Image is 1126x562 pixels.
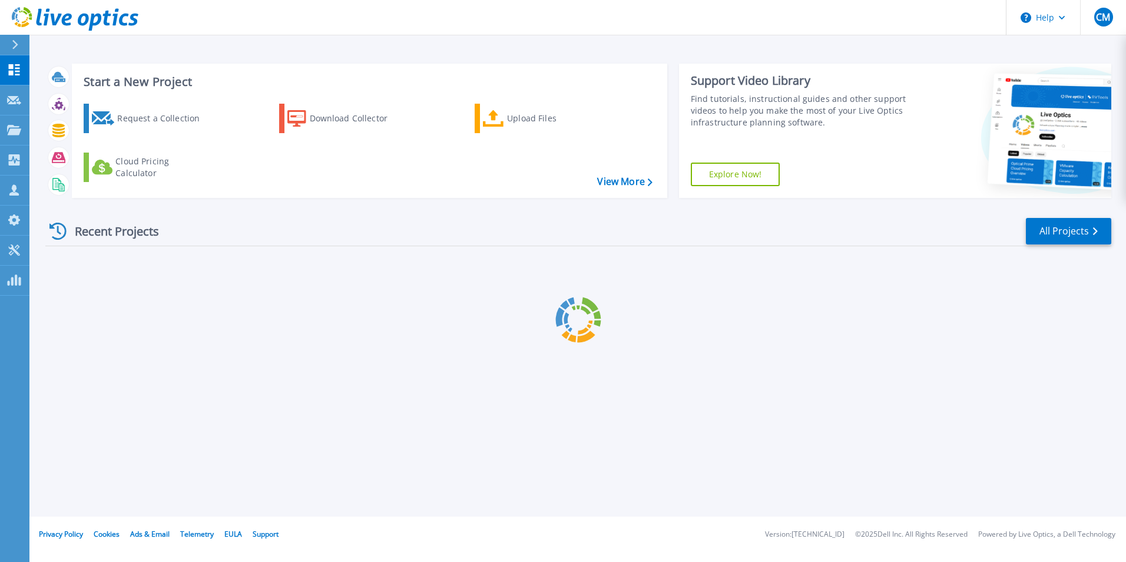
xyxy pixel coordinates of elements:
div: Cloud Pricing Calculator [115,156,210,179]
a: Download Collector [279,104,410,133]
a: Explore Now! [691,163,780,186]
a: All Projects [1026,218,1111,244]
a: Support [253,529,279,539]
h3: Start a New Project [84,75,652,88]
a: Cloud Pricing Calculator [84,153,215,182]
a: Cookies [94,529,120,539]
span: CM [1096,12,1110,22]
a: Request a Collection [84,104,215,133]
li: Version: [TECHNICAL_ID] [765,531,845,538]
li: Powered by Live Optics, a Dell Technology [978,531,1115,538]
a: Upload Files [475,104,606,133]
a: View More [597,176,652,187]
div: Support Video Library [691,73,911,88]
a: Ads & Email [130,529,170,539]
div: Request a Collection [117,107,211,130]
a: EULA [224,529,242,539]
div: Find tutorials, instructional guides and other support videos to help you make the most of your L... [691,93,911,128]
a: Privacy Policy [39,529,83,539]
div: Recent Projects [45,217,175,246]
div: Download Collector [310,107,404,130]
li: © 2025 Dell Inc. All Rights Reserved [855,531,968,538]
div: Upload Files [507,107,601,130]
a: Telemetry [180,529,214,539]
